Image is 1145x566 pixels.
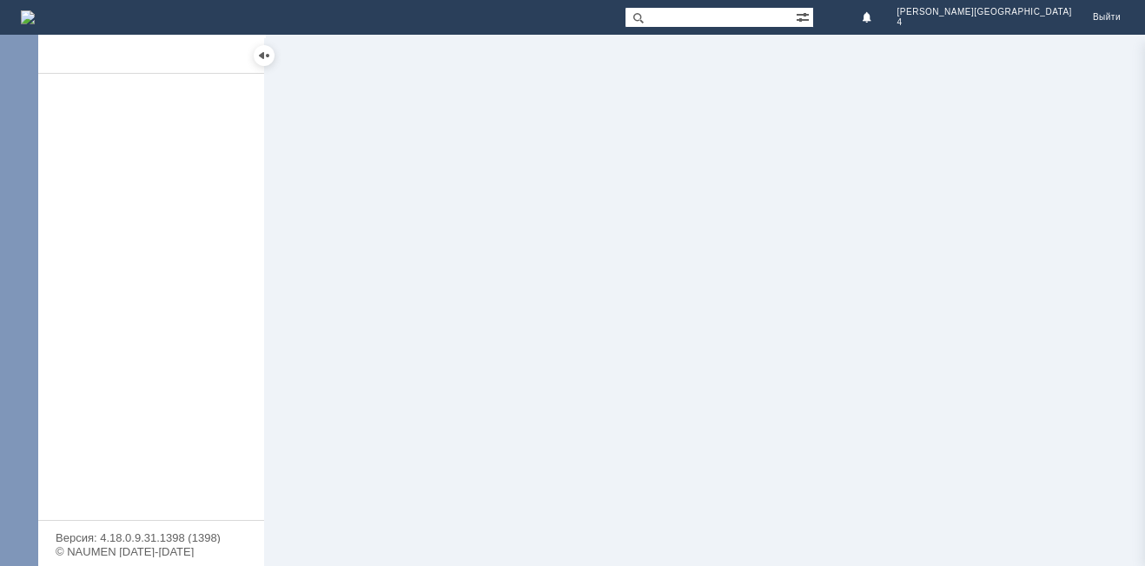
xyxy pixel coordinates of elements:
span: Расширенный поиск [796,8,813,24]
a: Перейти на домашнюю страницу [21,10,35,24]
img: logo [21,10,35,24]
div: © NAUMEN [DATE]-[DATE] [56,546,247,557]
div: Версия: 4.18.0.9.31.1398 (1398) [56,532,247,543]
span: 4 [897,17,1072,28]
div: Скрыть меню [254,45,275,66]
span: [PERSON_NAME][GEOGRAPHIC_DATA] [897,7,1072,17]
